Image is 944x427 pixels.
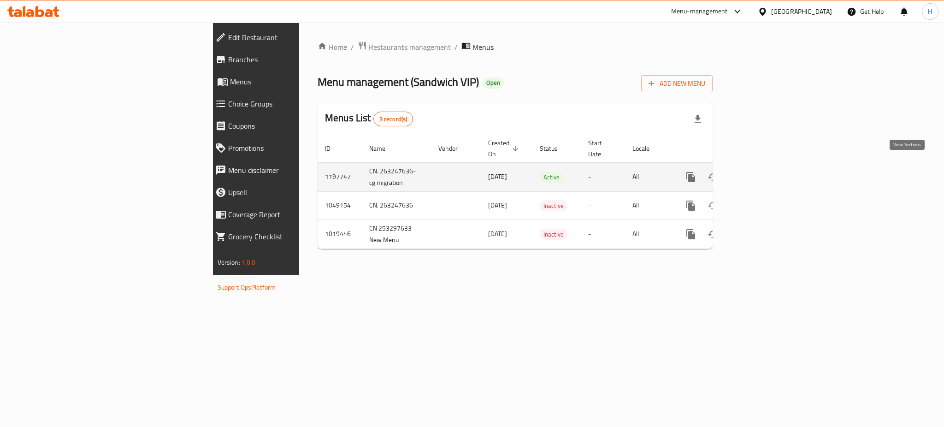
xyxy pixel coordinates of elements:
div: Menu-management [671,6,728,17]
a: Coupons [208,115,371,137]
div: Export file [687,108,709,130]
a: Promotions [208,137,371,159]
button: Change Status [702,166,724,188]
span: Status [540,143,570,154]
div: Open [483,77,504,89]
td: CN 253297633 New Menu [362,219,431,249]
span: Name [369,143,397,154]
button: Add New Menu [641,75,713,92]
span: Version: [218,256,240,268]
span: Coupons [228,120,363,131]
a: Support.OpsPlatform [218,281,276,293]
span: Add New Menu [649,78,705,89]
span: Active [540,172,563,183]
nav: breadcrumb [318,41,713,53]
span: [DATE] [488,199,507,211]
span: ID [325,143,342,154]
td: CN. 263247636 [362,191,431,219]
span: Branches [228,54,363,65]
td: CN. 263247636-cg migration [362,162,431,191]
span: Upsell [228,187,363,198]
button: more [680,195,702,217]
span: 3 record(s) [374,115,413,124]
td: All [625,162,673,191]
span: Menu disclaimer [228,165,363,176]
a: Grocery Checklist [208,225,371,248]
span: Locale [632,143,661,154]
a: Choice Groups [208,93,371,115]
a: Menu disclaimer [208,159,371,181]
h2: Menus List [325,111,413,126]
button: Change Status [702,195,724,217]
span: Start Date [588,137,614,160]
span: [DATE] [488,171,507,183]
span: Created On [488,137,521,160]
span: Inactive [540,229,567,240]
td: - [581,162,625,191]
span: 1.0.0 [242,256,256,268]
span: Coverage Report [228,209,363,220]
a: Upsell [208,181,371,203]
span: Edit Restaurant [228,32,363,43]
div: Total records count [373,112,413,126]
td: All [625,219,673,249]
td: - [581,219,625,249]
span: Promotions [228,142,363,154]
th: Actions [673,135,776,163]
a: Branches [208,48,371,71]
span: Vendor [438,143,470,154]
li: / [454,42,458,53]
div: [GEOGRAPHIC_DATA] [771,6,832,17]
a: Restaurants management [358,41,451,53]
span: Get support on: [218,272,260,284]
span: Inactive [540,201,567,211]
span: H [928,6,932,17]
a: Edit Restaurant [208,26,371,48]
span: Choice Groups [228,98,363,109]
a: Coverage Report [208,203,371,225]
button: Change Status [702,223,724,245]
span: Open [483,79,504,87]
span: Menus [230,76,363,87]
td: All [625,191,673,219]
td: - [581,191,625,219]
div: Inactive [540,200,567,211]
span: Menu management ( Sandwich VIP ) [318,71,479,92]
table: enhanced table [318,135,776,249]
button: more [680,223,702,245]
span: Grocery Checklist [228,231,363,242]
button: more [680,166,702,188]
span: [DATE] [488,228,507,240]
a: Menus [208,71,371,93]
span: Restaurants management [369,42,451,53]
span: Menus [472,42,494,53]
